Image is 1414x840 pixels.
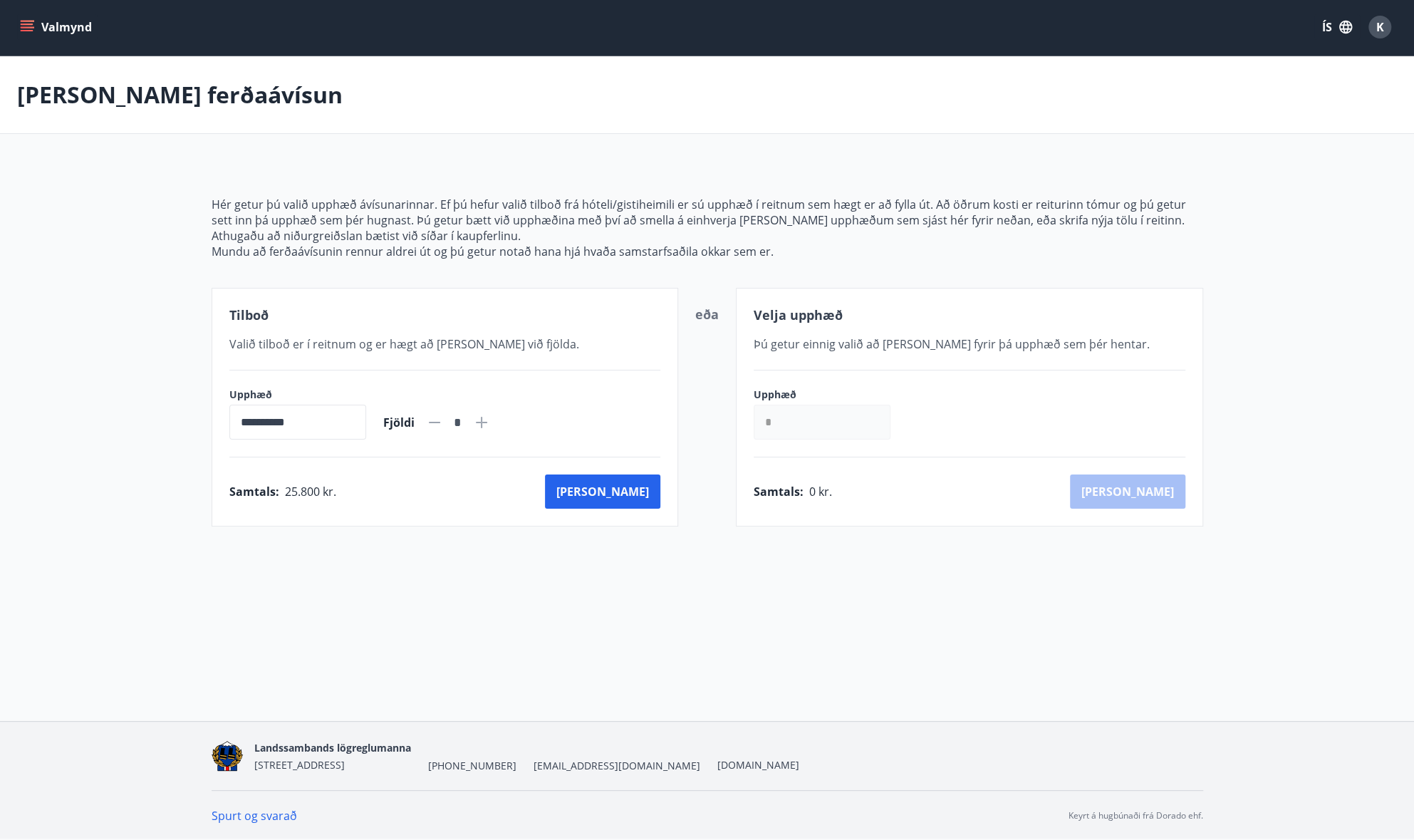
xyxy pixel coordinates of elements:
[428,759,516,773] span: [PHONE_NUMBER]
[534,759,700,773] span: [EMAIL_ADDRESS][DOMAIN_NAME]
[285,484,336,499] span: 25.800 kr.
[754,336,1150,352] span: Þú getur einnig valið að [PERSON_NAME] fyrir þá upphæð sem þér hentar.
[695,306,719,323] span: eða
[17,79,343,110] p: [PERSON_NAME] ferðaávísun
[717,758,799,772] a: [DOMAIN_NAME]
[212,228,1203,244] p: Athugaðu að niðurgreiðslan bætist við síðar í kaupferlinu.
[212,808,297,824] a: Spurt og svarað
[383,415,415,430] span: Fjöldi
[754,306,843,323] span: Velja upphæð
[1314,14,1360,40] button: ÍS
[1069,809,1203,822] p: Keyrt á hugbúnaði frá Dorado ehf.
[212,741,244,772] img: 1cqKbADZNYZ4wXUG0EC2JmCwhQh0Y6EN22Kw4FTY.png
[809,484,832,499] span: 0 kr.
[212,244,1203,259] p: Mundu að ferðaávísunin rennur aldrei út og þú getur notað hana hjá hvaða samstarfsaðila okkar sem...
[545,475,660,509] button: [PERSON_NAME]
[254,741,411,755] span: Landssambands lögreglumanna
[229,484,279,499] span: Samtals :
[754,484,804,499] span: Samtals :
[754,388,905,402] label: Upphæð
[254,758,345,772] span: [STREET_ADDRESS]
[229,388,366,402] label: Upphæð
[17,14,98,40] button: menu
[212,197,1203,228] p: Hér getur þú valið upphæð ávísunarinnar. Ef þú hefur valið tilboð frá hóteli/gistiheimili er sú u...
[1376,19,1384,35] span: K
[229,306,269,323] span: Tilboð
[1363,10,1397,44] button: K
[229,336,579,352] span: Valið tilboð er í reitnum og er hægt að [PERSON_NAME] við fjölda.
